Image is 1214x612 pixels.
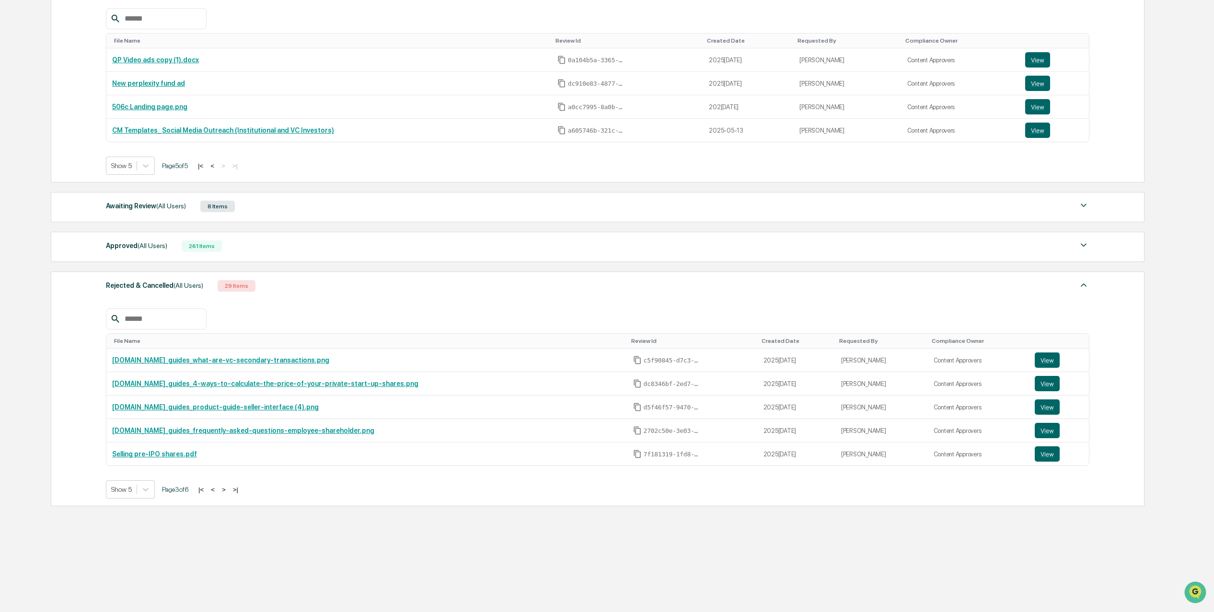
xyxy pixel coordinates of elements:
span: Copy Id [557,56,566,64]
div: Toggle SortBy [631,338,754,344]
a: QP Video ads copy (1).docx [112,56,199,64]
td: [PERSON_NAME] [835,419,928,442]
span: Copy Id [557,126,566,135]
div: Toggle SortBy [1037,338,1085,344]
td: Content Approvers [928,442,1029,465]
td: 2025[DATE] [758,372,835,396]
a: [DOMAIN_NAME]_guides_4-ways-to-calculate-the-price-of-your-private-start-up-shares.png [112,380,418,387]
td: [PERSON_NAME] [835,372,928,396]
div: 29 Items [218,280,255,292]
a: [DOMAIN_NAME]_guides_what-are-vc-secondary-transactions.png [112,356,329,364]
a: View [1025,52,1083,68]
span: (All Users) [138,242,167,249]
div: 🗄️ [69,122,77,129]
td: [PERSON_NAME] [835,396,928,419]
button: View [1025,99,1050,114]
a: Powered byPylon [68,162,116,170]
td: Content Approvers [902,72,1019,95]
button: View [1035,376,1060,391]
button: View [1035,399,1060,415]
td: Content Approvers [928,349,1029,372]
a: 🗄️Attestations [66,117,123,134]
img: caret [1078,200,1089,211]
img: caret [1078,279,1089,291]
a: 506c Landing page.png [112,103,187,111]
a: View [1025,123,1083,138]
a: CM Templates_ Social Media Outreach (Institutional and VC Investors) [112,126,334,134]
span: Copy Id [633,356,642,364]
a: View [1025,76,1083,91]
span: Page 5 of 5 [162,162,188,170]
span: 0a104b5a-3365-4e16-98ad-43a4f330f6db [568,57,625,64]
div: Approved [106,239,167,252]
button: View [1035,352,1060,368]
span: 7f181319-1fd8-4bcc-bb79-ac0fb31acb54 [644,451,701,458]
button: |< [195,162,206,170]
span: Copy Id [633,403,642,411]
td: [PERSON_NAME] [794,72,901,95]
div: Rejected & Cancelled [106,279,203,292]
a: 🔎Data Lookup [6,135,64,152]
td: [PERSON_NAME] [794,119,901,142]
button: View [1025,52,1050,68]
span: Copy Id [633,379,642,388]
div: Toggle SortBy [1027,37,1085,44]
td: 2025-05-13 [703,119,794,142]
a: View [1035,352,1083,368]
td: [PERSON_NAME] [794,48,901,72]
button: > [219,486,229,494]
div: Toggle SortBy [798,37,897,44]
td: Content Approvers [928,372,1029,396]
a: View [1035,376,1083,391]
td: Content Approvers [902,95,1019,119]
div: We're available if you need us! [33,83,121,91]
div: Toggle SortBy [114,37,548,44]
span: a605746b-321c-4dfd-bd6b-109eaa46988c [568,127,625,135]
td: 2025[DATE] [703,48,794,72]
span: Copy Id [633,426,642,435]
a: View [1035,446,1083,462]
div: Toggle SortBy [555,37,700,44]
img: 1746055101610-c473b297-6a78-478c-a979-82029cc54cd1 [10,73,27,91]
span: dc8346bf-2ed7-408a-b76b-66d046cba1a4 [644,380,701,388]
button: Start new chat [163,76,174,88]
a: [DOMAIN_NAME]_guides_frequently-asked-questions-employee-shareholder.png [112,427,374,434]
a: View [1035,399,1083,415]
a: View [1025,99,1083,114]
button: View [1025,76,1050,91]
div: Toggle SortBy [932,338,1025,344]
button: < [208,162,217,170]
span: Data Lookup [19,139,60,148]
button: >| [230,486,241,494]
a: 🖐️Preclearance [6,117,66,134]
td: 2025[DATE] [703,72,794,95]
td: Content Approvers [902,48,1019,72]
span: a0cc7995-8a0b-4b72-ac1a-878fd3692143 [568,103,625,111]
div: Awaiting Review [106,200,186,212]
td: 2025[DATE] [758,419,835,442]
td: Content Approvers [928,396,1029,419]
a: [DOMAIN_NAME]_guides_product-guide-seller-interface (4).png [112,403,319,411]
span: (All Users) [173,282,203,289]
button: < [208,486,218,494]
div: Toggle SortBy [114,338,624,344]
div: Toggle SortBy [839,338,924,344]
span: Page 3 of 6 [162,486,188,493]
td: 2025[DATE] [758,396,835,419]
span: Copy Id [557,102,566,111]
div: Toggle SortBy [762,338,832,344]
button: View [1035,423,1060,438]
a: View [1035,423,1083,438]
button: View [1035,446,1060,462]
span: d5f46f57-9470-46de-9383-d61b28c54995 [644,404,701,411]
p: How can we help? [10,20,174,35]
div: Start new chat [33,73,157,83]
span: Preclearance [19,121,62,130]
span: c5f90845-d7c3-4c51-a7d0-eec6d3fcc52e [644,357,701,364]
td: [PERSON_NAME] [835,442,928,465]
span: 2702c50e-3e03-40fe-8e34-17a21523cccb [644,427,701,435]
button: > [219,162,228,170]
a: New perplexity fund ad [112,79,185,87]
span: Attestations [79,121,119,130]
